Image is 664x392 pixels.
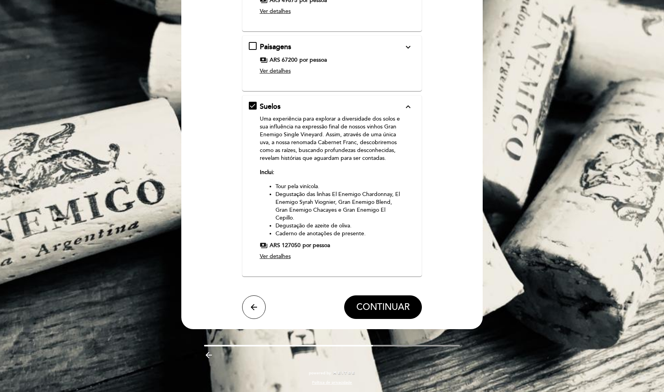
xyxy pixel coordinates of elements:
[270,242,301,249] span: ARS 127050
[260,42,291,51] span: Paisagens
[204,350,213,360] i: arrow_backward
[275,230,404,238] li: Caderno de anotações de presente.
[260,8,291,15] span: Ver detalhes
[309,370,331,376] span: powered by
[275,191,404,222] li: Degustação das linhas El Enemigo Chardonnay, El Enemigo Syrah Viognier, Gran Enemigo Blend, Gran ...
[260,115,404,162] p: Uma experiência para explorar a diversidade dos solos e sua influência na expressão final de noss...
[260,56,268,64] span: payments
[303,242,330,249] span: por pessoa
[344,295,422,319] button: CONTINUAR
[299,56,327,64] span: por pessoa
[356,302,410,313] span: CONTINUAR
[260,242,268,249] span: payments
[249,42,416,78] md-checkbox: Paisagens expand_more Uma experiência para viajar por Mendoza e suas paisagens através dos vinhos...
[270,56,297,64] span: ARS 67200
[403,42,413,52] i: expand_more
[401,42,415,52] button: expand_more
[242,295,266,319] button: arrow_back
[309,370,355,376] a: powered by
[333,371,355,375] img: MEITRE
[275,222,404,230] li: Degustação de azeite de oliva.
[249,102,416,264] md-checkbox: Suelos expand_more Uma experiência para explorar a diversidade dos solos e sua influência na expr...
[260,253,291,260] span: Ver detalhes
[260,169,274,176] strong: Inclui:
[260,102,281,111] span: Suelos
[275,183,404,191] li: Tour pela vinícola.
[401,102,415,112] button: expand_less
[312,380,352,385] a: Política de privacidade
[260,68,291,74] span: Ver detalhes
[403,102,413,112] i: expand_less
[249,302,259,312] i: arrow_back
